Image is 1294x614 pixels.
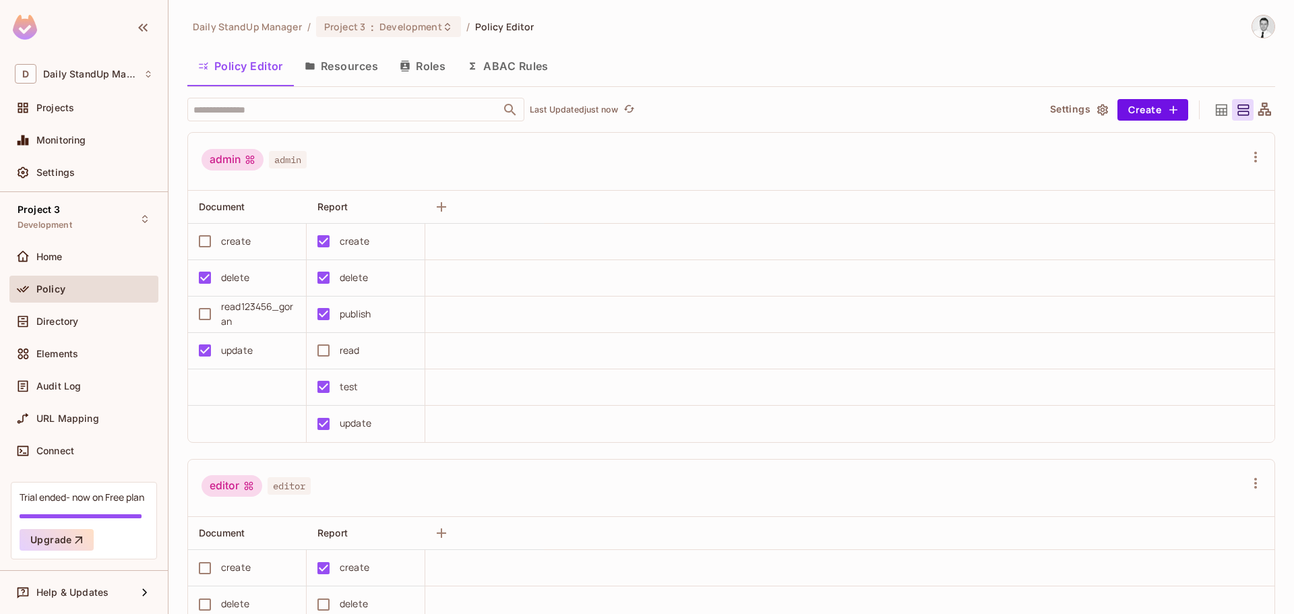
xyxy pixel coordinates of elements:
[221,299,295,329] div: read123456_goran
[36,102,74,113] span: Projects
[294,49,389,83] button: Resources
[199,527,245,539] span: Document
[501,100,520,119] button: Open
[36,251,63,262] span: Home
[18,204,60,215] span: Project 3
[36,381,81,392] span: Audit Log
[20,529,94,551] button: Upgrade
[324,20,365,33] span: Project 3
[340,560,369,575] div: create
[370,22,375,32] span: :
[36,413,99,424] span: URL Mapping
[221,596,249,611] div: delete
[268,477,311,495] span: editor
[317,527,348,539] span: Report
[202,149,264,171] div: admin
[456,49,559,83] button: ABAC Rules
[340,416,371,431] div: update
[475,20,534,33] span: Policy Editor
[221,560,251,575] div: create
[340,234,369,249] div: create
[36,135,86,146] span: Monitoring
[269,151,307,168] span: admin
[193,20,302,33] span: the active workspace
[1045,99,1112,121] button: Settings
[389,49,456,83] button: Roles
[530,104,618,115] p: Last Updated just now
[221,234,251,249] div: create
[199,201,245,212] span: Document
[340,270,368,285] div: delete
[340,343,360,358] div: read
[202,475,262,497] div: editor
[20,491,144,503] div: Trial ended- now on Free plan
[36,587,109,598] span: Help & Updates
[307,20,311,33] li: /
[340,379,359,394] div: test
[36,167,75,178] span: Settings
[18,220,72,231] span: Development
[15,64,36,84] span: D
[466,20,470,33] li: /
[340,596,368,611] div: delete
[1117,99,1188,121] button: Create
[221,343,253,358] div: update
[36,316,78,327] span: Directory
[618,102,637,118] span: Click to refresh data
[36,348,78,359] span: Elements
[13,15,37,40] img: SReyMgAAAABJRU5ErkJggg==
[36,446,74,456] span: Connect
[340,307,371,321] div: publish
[379,20,441,33] span: Development
[1252,16,1274,38] img: Goran Jovanovic
[221,270,249,285] div: delete
[43,69,137,80] span: Workspace: Daily StandUp Manager
[621,102,637,118] button: refresh
[317,201,348,212] span: Report
[36,284,65,295] span: Policy
[623,103,635,117] span: refresh
[187,49,294,83] button: Policy Editor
